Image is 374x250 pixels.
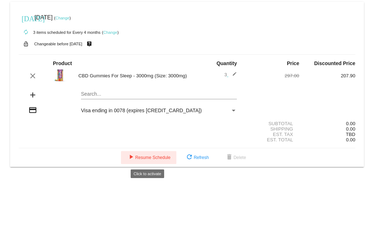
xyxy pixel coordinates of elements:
[127,153,135,162] mat-icon: play_arrow
[81,91,237,97] input: Search...
[22,39,30,49] mat-icon: lock_open
[299,121,355,126] div: 0.00
[216,60,237,66] strong: Quantity
[243,132,299,137] div: Est. Tax
[346,137,355,142] span: 0.00
[75,73,187,78] div: CBD Gummies For Sleep - 3000mg (Size: 3000mg)
[28,106,37,114] mat-icon: credit_card
[225,153,234,162] mat-icon: delete
[85,39,94,49] mat-icon: live_help
[287,60,299,66] strong: Price
[299,73,355,78] div: 207.90
[28,72,37,80] mat-icon: clear
[53,68,67,82] img: image_6483441.jpg
[103,30,117,35] a: Change
[314,60,355,66] strong: Discounted Price
[243,126,299,132] div: Shipping
[28,91,37,99] mat-icon: add
[243,121,299,126] div: Subtotal
[54,16,71,20] small: ( )
[243,137,299,142] div: Est. Total
[219,151,252,164] button: Delete
[55,16,69,20] a: Change
[22,28,30,37] mat-icon: autorenew
[185,155,209,160] span: Refresh
[19,30,100,35] small: 3 items scheduled for Every 4 months
[22,14,30,22] mat-icon: [DATE]
[81,108,237,113] mat-select: Payment Method
[81,108,202,113] span: Visa ending in 0078 (expires [CREDIT_CARD_DATA])
[243,73,299,78] div: 297.00
[224,72,237,77] span: 3
[53,60,72,66] strong: Product
[346,132,355,137] span: TBD
[121,151,176,164] button: Resume Schedule
[127,155,171,160] span: Resume Schedule
[225,155,246,160] span: Delete
[228,72,237,80] mat-icon: edit
[34,42,82,46] small: Changeable before [DATE]
[102,30,119,35] small: ( )
[185,153,194,162] mat-icon: refresh
[346,126,355,132] span: 0.00
[179,151,215,164] button: Refresh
